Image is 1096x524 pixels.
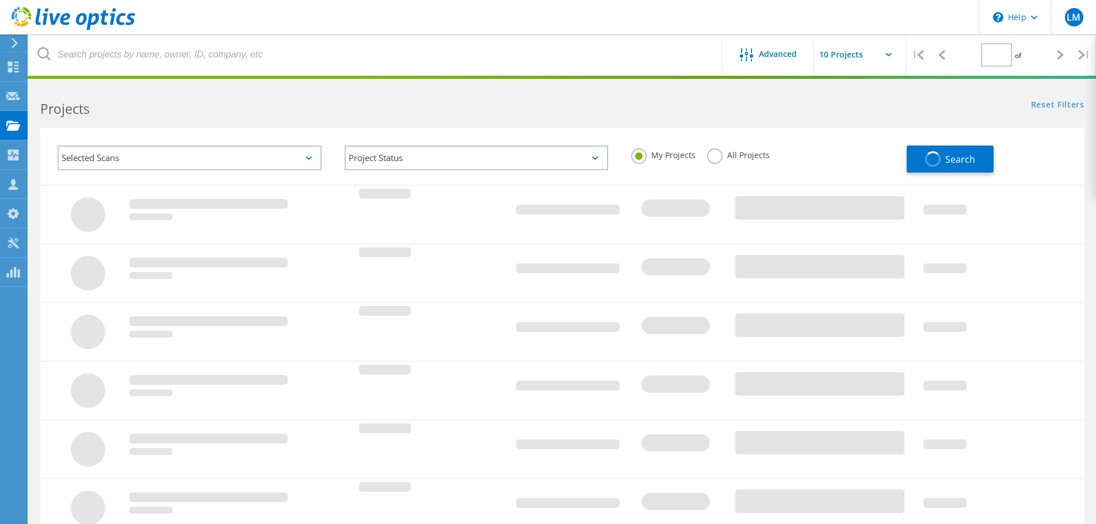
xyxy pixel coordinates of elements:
[29,35,723,75] input: Search projects by name, owner, ID, company, etc
[1015,51,1021,60] span: of
[1067,13,1080,22] span: LM
[631,148,696,159] label: My Projects
[345,146,609,170] div: Project Status
[993,12,1003,22] svg: \n
[58,146,322,170] div: Selected Scans
[906,35,930,75] div: |
[707,148,770,159] label: All Projects
[945,153,975,166] span: Search
[1031,101,1084,110] a: Reset Filters
[907,146,994,173] button: Search
[40,100,90,118] b: Projects
[759,50,797,58] span: Advanced
[1072,35,1096,75] div: |
[12,24,135,32] a: Live Optics Dashboard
